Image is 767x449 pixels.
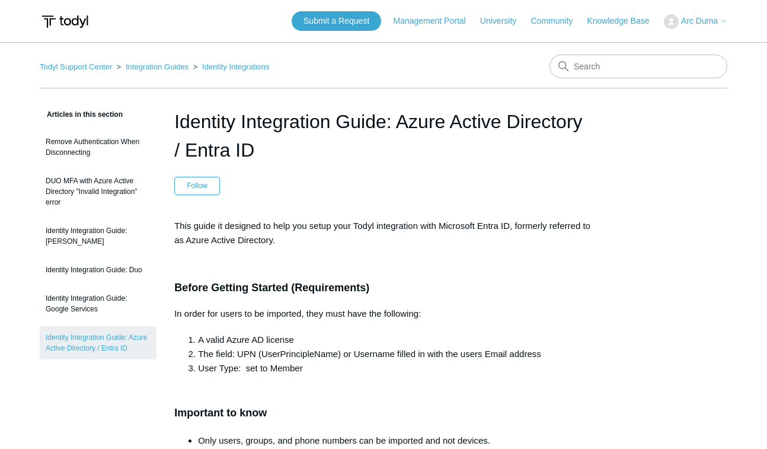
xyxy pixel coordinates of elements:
[40,170,156,214] a: DUO MFA with Azure Active Directory "Invalid Integration" error
[198,434,593,448] li: Only users, groups, and phone numbers can be imported and not devices.
[174,107,593,164] h1: Identity Integration Guide: Azure Active Directory / Entra ID
[40,326,156,359] a: Identity Integration Guide: Azure Active Directory / Entra ID
[40,287,156,320] a: Identity Integration Guide: Google Services
[480,15,528,27] a: University
[174,279,593,297] h3: Before Getting Started (Requirements)
[191,62,270,71] li: Identity Integrations
[114,62,191,71] li: Integration Guides
[587,15,661,27] a: Knowledge Base
[40,62,114,71] li: Todyl Support Center
[393,15,477,27] a: Management Portal
[40,130,156,164] a: Remove Authentication When Disconnecting
[198,333,593,347] li: A valid Azure AD license
[198,347,593,361] li: The field: UPN (UserPrincipleName) or Username filled in with the users Email address
[40,62,112,71] a: Todyl Support Center
[174,307,593,321] p: In order for users to be imported, they must have the following:
[174,177,220,195] button: Follow Article
[174,219,593,247] p: This guide it designed to help you setup your Todyl integration with Microsoft Entra ID, formerly...
[126,62,188,71] a: Integration Guides
[664,14,727,29] button: Arc Duma
[198,361,593,375] li: User Type: set to Member
[202,62,269,71] a: Identity Integrations
[549,55,727,78] input: Search
[530,15,584,27] a: Community
[681,16,718,26] span: Arc Duma
[40,259,156,281] a: Identity Integration Guide: Duo
[40,110,123,119] span: Articles in this section
[292,11,381,31] a: Submit a Request
[40,219,156,253] a: Identity Integration Guide: [PERSON_NAME]
[40,11,90,33] img: Todyl Support Center Help Center home page
[174,387,593,422] h3: Important to know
